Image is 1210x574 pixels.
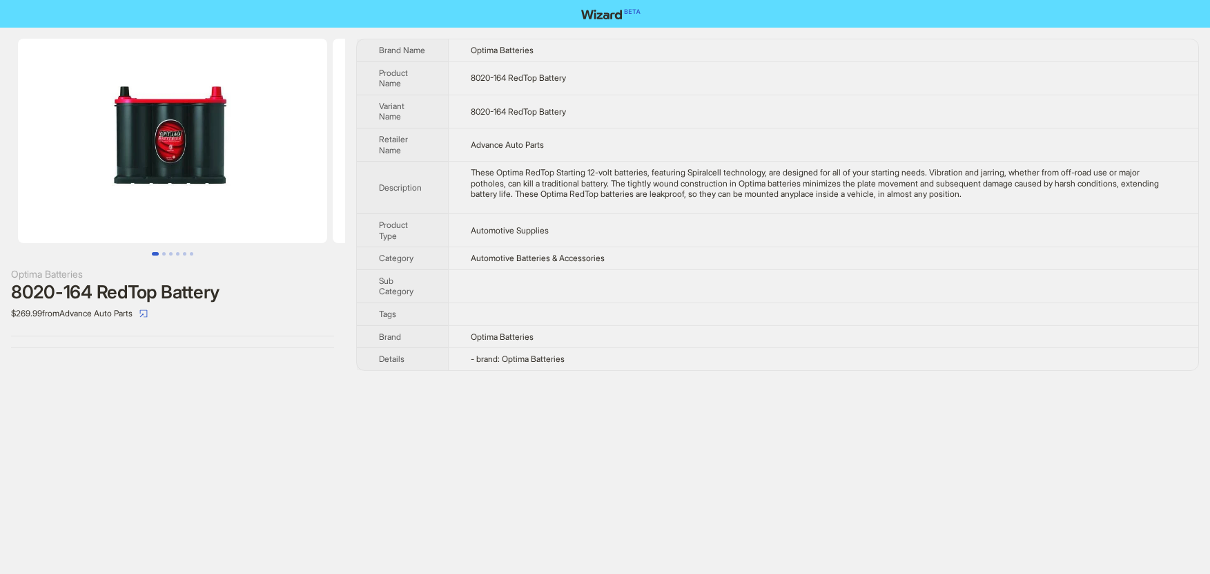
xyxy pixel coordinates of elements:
span: Optima Batteries [471,332,534,342]
img: 8020-164 RedTop Battery 8020-164 RedTop Battery image 2 [333,39,642,243]
button: Go to slide 1 [152,252,159,256]
span: Details [379,354,404,364]
span: Optima Batteries [471,45,534,55]
span: Brand Name [379,45,425,55]
span: Variant Name [379,101,404,122]
button: Go to slide 5 [183,252,186,256]
button: Go to slide 6 [190,252,193,256]
span: Product Type [379,220,408,241]
div: Optima Batteries [11,267,334,282]
span: Retailer Name [379,134,408,155]
span: Sub Category [379,276,413,297]
span: select [139,309,148,318]
div: These Optima RedTop Starting 12-volt batteries, featuring Spiralcell technology, are designed for... [471,167,1176,200]
span: Brand [379,332,401,342]
span: Product Name [379,68,408,89]
div: 8020-164 RedTop Battery [11,282,334,303]
button: Go to slide 3 [169,252,173,256]
span: Category [379,253,413,263]
span: Advance Auto Parts [471,140,544,150]
img: 8020-164 RedTop Battery 8020-164 RedTop Battery image 1 [18,39,327,243]
div: $269.99 from Advance Auto Parts [11,303,334,325]
span: 8020-164 RedTop Battery [471,106,566,117]
span: Automotive Batteries & Accessories [471,253,605,263]
span: Description [379,182,422,193]
button: Go to slide 2 [162,252,166,256]
button: Go to slide 4 [176,252,179,256]
span: - brand: Optima Batteries [471,354,565,364]
span: Tags [379,309,396,319]
span: Automotive Supplies [471,225,549,236]
span: 8020-164 RedTop Battery [471,73,566,83]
